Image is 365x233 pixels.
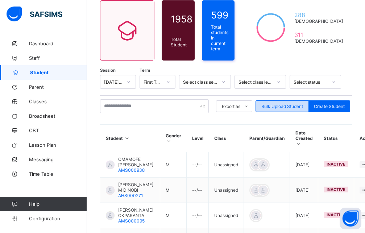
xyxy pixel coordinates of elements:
[327,187,345,192] span: inactive
[340,208,361,229] button: Open asap
[104,79,123,85] div: [DATE]-[DATE]
[314,104,345,109] span: Create Student
[183,79,217,85] div: Select class section
[211,24,228,51] span: Total students in current term
[294,79,328,85] div: Select status
[144,79,162,85] div: First Term
[160,125,187,152] th: Gender
[290,125,318,152] th: Date Created
[327,212,345,217] span: inactive
[244,125,290,152] th: Parent/Guardian
[187,152,209,178] td: --/--
[29,157,87,162] span: Messaging
[29,99,87,104] span: Classes
[187,203,209,228] td: --/--
[290,178,318,203] td: [DATE]
[29,201,87,207] span: Help
[209,203,244,228] td: Unassigned
[30,70,87,75] span: Student
[124,136,130,141] i: Sort in Ascending Order
[290,152,318,178] td: [DATE]
[295,141,302,146] i: Sort in Ascending Order
[7,7,62,22] img: safsims
[29,216,87,221] span: Configuration
[209,178,244,203] td: Unassigned
[171,13,192,25] span: 1958
[140,68,150,73] span: Term
[29,55,87,61] span: Staff
[29,142,87,148] span: Lesson Plan
[160,152,187,178] td: M
[290,203,318,228] td: [DATE]
[29,84,87,90] span: Parent
[118,207,154,218] span: [PERSON_NAME] OKPARANTA
[160,203,187,228] td: M
[118,218,145,224] span: AMS000095
[294,31,343,38] span: 311
[160,178,187,203] td: M
[209,125,244,152] th: Class
[211,9,228,21] span: 599
[29,128,87,133] span: CBT
[29,41,87,46] span: Dashboard
[187,178,209,203] td: --/--
[261,104,303,109] span: Bulk Upload Student
[294,11,343,18] span: 288
[118,157,154,167] span: OMAMOFE [PERSON_NAME]
[29,171,87,177] span: Time Table
[209,152,244,178] td: Unassigned
[318,125,354,152] th: Status
[327,162,345,167] span: inactive
[169,35,194,49] div: Total Student
[166,138,172,144] i: Sort in Ascending Order
[294,18,343,24] span: [DEMOGRAPHIC_DATA]
[100,125,160,152] th: Student
[187,125,209,152] th: Level
[294,38,343,44] span: [DEMOGRAPHIC_DATA]
[222,104,240,109] span: Export as
[29,113,87,119] span: Broadsheet
[118,167,145,173] span: AMS000938
[118,193,143,198] span: AHS000271
[239,79,273,85] div: Select class level
[100,68,116,73] span: Session
[118,182,154,193] span: [PERSON_NAME] M DINOBI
